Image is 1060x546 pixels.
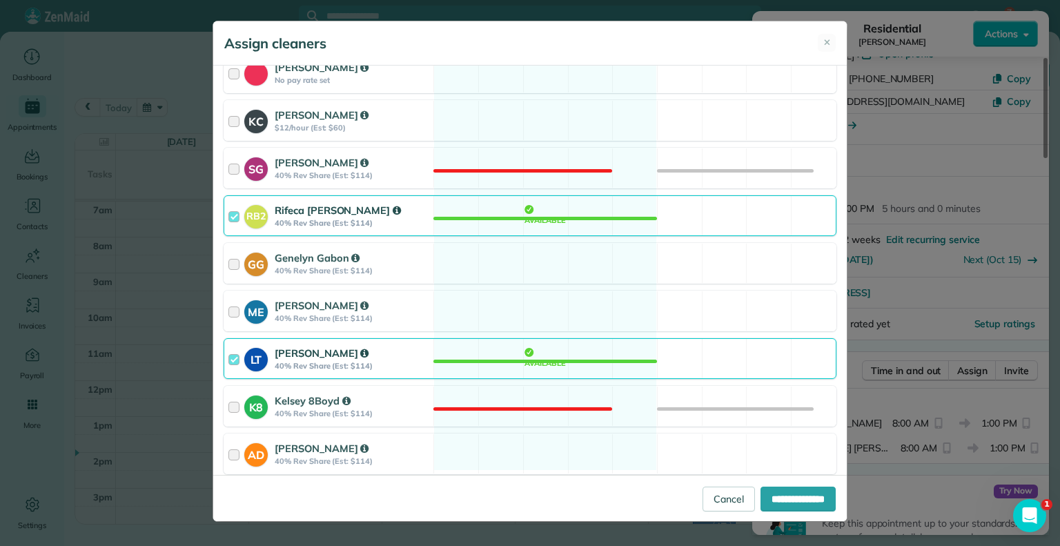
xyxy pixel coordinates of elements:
span: 1 [1041,499,1052,510]
strong: GG [244,253,268,273]
strong: [PERSON_NAME] [275,442,369,455]
strong: LT [244,348,268,368]
strong: [PERSON_NAME] [275,108,369,121]
strong: ME [244,300,268,320]
strong: 40% Rev Share (Est: $114) [275,361,429,371]
a: Cancel [703,487,755,511]
strong: Genelyn Gabon [275,251,360,264]
strong: 40% Rev Share (Est: $114) [275,266,429,275]
strong: No pay rate set [275,75,429,85]
strong: 40% Rev Share (Est: $114) [275,218,429,228]
strong: $12/hour (Est: $60) [275,123,429,133]
strong: [PERSON_NAME] [275,299,369,312]
h5: Assign cleaners [224,34,326,53]
strong: KC [244,110,268,130]
strong: 40% Rev Share (Est: $114) [275,313,429,323]
iframe: Intercom live chat [1013,499,1046,532]
strong: [PERSON_NAME] [275,347,369,360]
strong: SG [244,157,268,177]
strong: 40% Rev Share (Est: $114) [275,456,429,466]
strong: Kelsey 8Boyd [275,394,350,407]
span: ✕ [823,36,831,50]
strong: K8 [244,396,268,416]
strong: 40% Rev Share (Est: $114) [275,409,429,418]
strong: Rifeca [PERSON_NAME] [275,204,401,217]
strong: AD [244,443,268,463]
strong: [PERSON_NAME] [275,61,369,74]
strong: RB2 [244,205,268,224]
strong: 40% Rev Share (Est: $114) [275,170,429,180]
strong: [PERSON_NAME] [275,156,369,169]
